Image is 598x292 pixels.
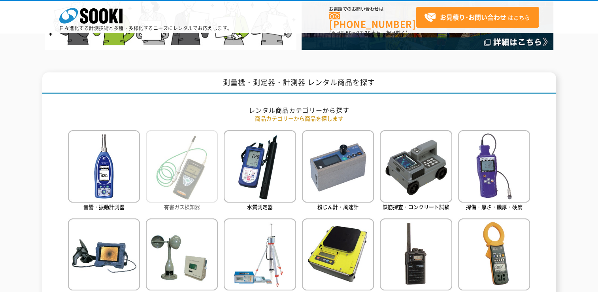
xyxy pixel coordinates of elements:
img: 通信・安全管理機器 [380,218,452,290]
a: 水質測定器 [224,130,296,212]
span: お電話でのお問い合わせは [329,7,416,11]
img: 気象・水文観測機器 [146,218,218,290]
span: (平日 ～ 土日、祝日除く) [329,29,407,36]
img: 探傷・厚さ・膜厚・硬度 [458,130,530,202]
strong: お見積り･お問い合わせ [440,12,506,22]
img: その他測定器 [458,218,530,290]
a: 音響・振動計測器 [68,130,140,212]
h1: 測量機・測定器・計測器 レンタル商品を探す [42,72,556,94]
a: 探傷・厚さ・膜厚・硬度 [458,130,530,212]
span: 音響・振動計測器 [83,203,125,210]
img: 土質試験機 [224,218,296,290]
p: 商品カテゴリーから商品を探します [68,114,530,123]
span: 粉じん計・風速計 [317,203,358,210]
img: 電子天秤・その他はかり [302,218,374,290]
img: 音響・振動計測器 [68,130,140,202]
span: 鉄筋探査・コンクリート試験 [383,203,449,210]
span: 8:50 [341,29,352,36]
span: 水質測定器 [247,203,273,210]
a: 鉄筋探査・コンクリート試験 [380,130,452,212]
span: 探傷・厚さ・膜厚・硬度 [466,203,523,210]
a: お見積り･お問い合わせはこちら [416,7,539,28]
a: 粉じん計・風速計 [302,130,374,212]
a: [PHONE_NUMBER] [329,12,416,28]
h2: レンタル商品カテゴリーから探す [68,106,530,114]
span: 有害ガス検知器 [164,203,200,210]
a: 有害ガス検知器 [146,130,218,212]
img: 水質測定器 [224,130,296,202]
p: 日々進化する計測技術と多種・多様化するニーズにレンタルでお応えします。 [59,26,232,30]
img: 粉じん計・風速計 [302,130,374,202]
img: 鉄筋探査・コンクリート試験 [380,130,452,202]
img: 有害ガス検知器 [146,130,218,202]
span: はこちら [424,11,530,23]
img: その他非破壊検査機器 [68,218,140,290]
span: 17:30 [357,29,371,36]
